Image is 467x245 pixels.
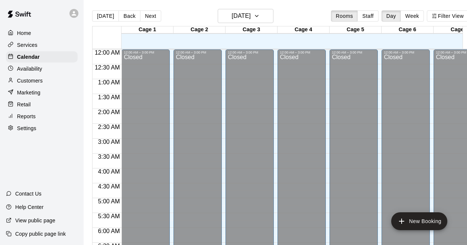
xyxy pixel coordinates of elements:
a: Reports [6,111,78,122]
p: Availability [17,65,42,72]
h6: [DATE] [232,11,251,21]
p: Settings [17,125,36,132]
a: Retail [6,99,78,110]
div: 12:00 AM – 3:00 PM [124,51,168,54]
p: Home [17,29,31,37]
span: 1:30 AM [96,94,122,100]
p: Copy public page link [15,230,66,238]
span: 2:00 AM [96,109,122,115]
button: Staff [357,10,379,22]
span: 1:00 AM [96,79,122,86]
div: Cage 2 [173,26,226,33]
button: Next [140,10,161,22]
span: 2:30 AM [96,124,122,130]
div: Cage 4 [278,26,330,33]
button: [DATE] [92,10,119,22]
button: Day [382,10,401,22]
a: Marketing [6,87,78,98]
p: View public page [15,217,55,224]
div: 12:00 AM – 3:00 PM [384,51,428,54]
div: 12:00 AM – 3:00 PM [228,51,272,54]
button: [DATE] [218,9,273,23]
span: 6:00 AM [96,228,122,234]
a: Calendar [6,51,78,62]
div: 12:00 AM – 3:00 PM [332,51,376,54]
p: Services [17,41,38,49]
p: Marketing [17,89,40,96]
p: Customers [17,77,43,84]
span: 4:30 AM [96,183,122,190]
span: 12:30 AM [93,64,122,71]
button: add [391,212,447,230]
div: Cage 3 [226,26,278,33]
span: 5:30 AM [96,213,122,219]
a: Availability [6,63,78,74]
div: Cage 6 [382,26,434,33]
span: 3:00 AM [96,139,122,145]
span: 5:00 AM [96,198,122,204]
button: Rooms [331,10,358,22]
p: Contact Us [15,190,42,197]
a: Settings [6,123,78,134]
div: 12:00 AM – 3:00 PM [280,51,324,54]
p: Retail [17,101,31,108]
button: Back [119,10,140,22]
a: Home [6,28,78,39]
div: Cage 1 [121,26,173,33]
button: Week [400,10,424,22]
p: Help Center [15,203,43,211]
p: Calendar [17,53,40,61]
span: 3:30 AM [96,154,122,160]
a: Services [6,39,78,51]
div: 12:00 AM – 3:00 PM [176,51,220,54]
a: Customers [6,75,78,86]
span: 4:00 AM [96,168,122,175]
div: Cage 5 [330,26,382,33]
p: Reports [17,113,36,120]
span: 12:00 AM [93,49,122,56]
